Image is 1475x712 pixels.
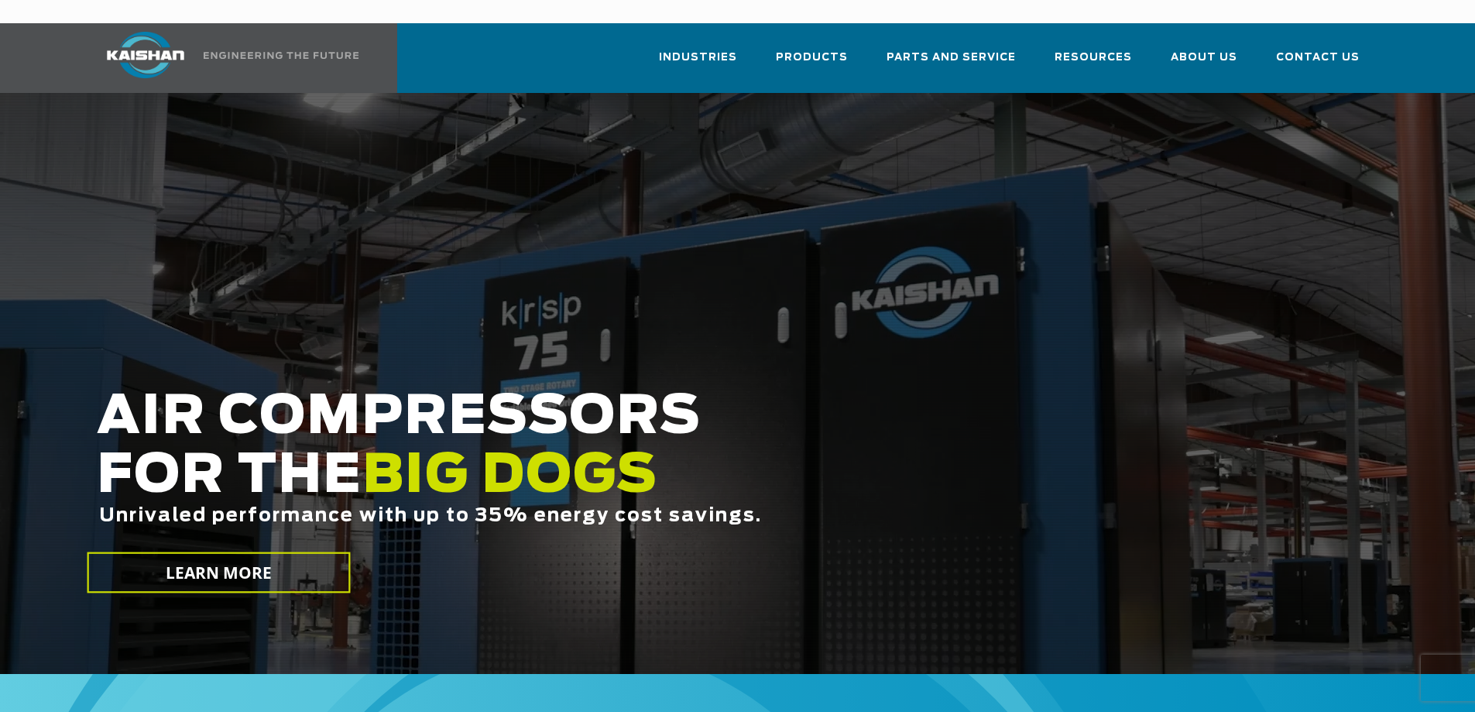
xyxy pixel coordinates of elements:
[1276,37,1360,90] a: Contact Us
[87,32,204,78] img: kaishan logo
[204,52,358,59] img: Engineering the future
[887,49,1016,67] span: Parts and Service
[1055,49,1132,67] span: Resources
[99,507,762,525] span: Unrivaled performance with up to 35% energy cost savings.
[97,388,1162,575] h2: AIR COMPRESSORS FOR THE
[776,37,848,90] a: Products
[87,23,362,93] a: Kaishan USA
[165,562,272,584] span: LEARN MORE
[659,37,737,90] a: Industries
[1276,49,1360,67] span: Contact Us
[776,49,848,67] span: Products
[362,450,658,503] span: BIG DOGS
[1055,37,1132,90] a: Resources
[659,49,737,67] span: Industries
[1171,37,1237,90] a: About Us
[1171,49,1237,67] span: About Us
[887,37,1016,90] a: Parts and Service
[87,552,350,593] a: LEARN MORE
